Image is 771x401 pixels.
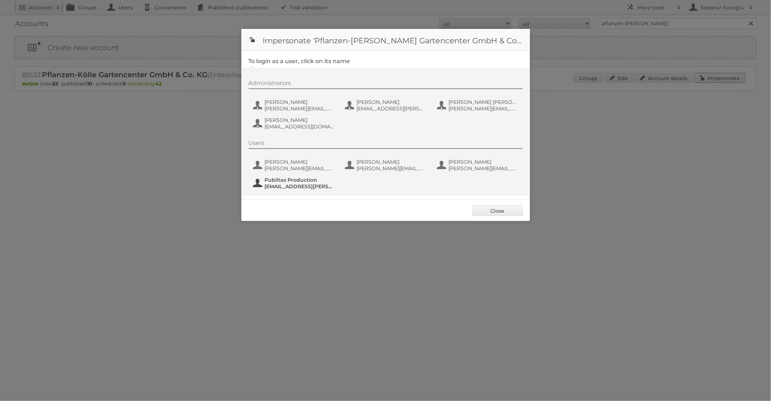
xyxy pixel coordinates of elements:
[449,99,519,105] span: [PERSON_NAME] [PERSON_NAME]
[249,58,350,65] legend: To login as a user, click on its name
[357,165,427,172] span: [PERSON_NAME][EMAIL_ADDRESS][PERSON_NAME][DOMAIN_NAME][PERSON_NAME]
[449,105,519,112] span: [PERSON_NAME][EMAIL_ADDRESS][PERSON_NAME][DOMAIN_NAME][PERSON_NAME]
[472,205,523,216] a: Close
[436,158,521,172] button: [PERSON_NAME] [PERSON_NAME][EMAIL_ADDRESS][PERSON_NAME][DOMAIN_NAME]
[265,117,335,123] span: [PERSON_NAME]
[249,80,523,89] div: Administrators
[252,158,337,172] button: [PERSON_NAME] [PERSON_NAME][EMAIL_ADDRESS][PERSON_NAME][DOMAIN_NAME][PERSON_NAME]
[265,159,335,165] span: [PERSON_NAME]
[265,183,335,190] span: [EMAIL_ADDRESS][PERSON_NAME][DOMAIN_NAME]
[265,165,335,172] span: [PERSON_NAME][EMAIL_ADDRESS][PERSON_NAME][DOMAIN_NAME][PERSON_NAME]
[265,177,335,183] span: Publitas Production
[249,140,523,149] div: Users
[436,98,521,113] button: [PERSON_NAME] [PERSON_NAME] [PERSON_NAME][EMAIL_ADDRESS][PERSON_NAME][DOMAIN_NAME][PERSON_NAME]
[252,116,337,131] button: [PERSON_NAME] [EMAIL_ADDRESS][DOMAIN_NAME][PERSON_NAME]
[265,123,335,130] span: [EMAIL_ADDRESS][DOMAIN_NAME][PERSON_NAME]
[344,158,429,172] button: [PERSON_NAME] [PERSON_NAME][EMAIL_ADDRESS][PERSON_NAME][DOMAIN_NAME][PERSON_NAME]
[357,105,427,112] span: [EMAIL_ADDRESS][PERSON_NAME][DOMAIN_NAME][PERSON_NAME]
[241,29,530,50] h1: Impersonate 'Pflanzen-[PERSON_NAME] Gartencenter GmbH & Co. KG'
[265,99,335,105] span: [PERSON_NAME]
[252,98,337,113] button: [PERSON_NAME] [PERSON_NAME][EMAIL_ADDRESS][PERSON_NAME][DOMAIN_NAME][PERSON_NAME]
[449,159,519,165] span: [PERSON_NAME]
[265,105,335,112] span: [PERSON_NAME][EMAIL_ADDRESS][PERSON_NAME][DOMAIN_NAME][PERSON_NAME]
[357,99,427,105] span: [PERSON_NAME]
[357,159,427,165] span: [PERSON_NAME]
[252,176,337,190] button: Publitas Production [EMAIL_ADDRESS][PERSON_NAME][DOMAIN_NAME]
[344,98,429,113] button: [PERSON_NAME] [EMAIL_ADDRESS][PERSON_NAME][DOMAIN_NAME][PERSON_NAME]
[449,165,519,172] span: [PERSON_NAME][EMAIL_ADDRESS][PERSON_NAME][DOMAIN_NAME]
